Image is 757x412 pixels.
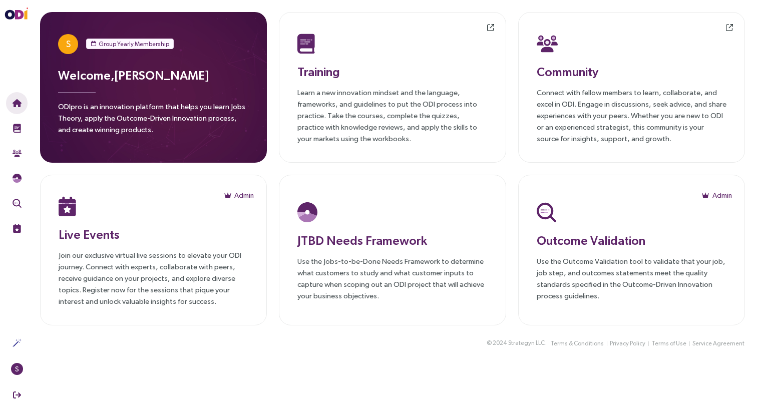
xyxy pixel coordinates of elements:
[234,190,254,201] span: Admin
[59,249,248,307] p: Join our exclusive virtual live sessions to elevate your ODI journey. Connect with experts, colla...
[297,202,317,222] img: JTBD Needs Platform
[6,217,28,239] button: Live Events
[58,66,249,84] h3: Welcome, [PERSON_NAME]
[297,231,487,249] h3: JTBD Needs Framework
[651,338,687,349] button: Terms of Use
[58,101,249,141] p: ODIpro is an innovation platform that helps you learn Jobs Theory, apply the Outcome-Driven Innov...
[13,338,22,347] img: Actions
[6,192,28,214] button: Outcome Validation
[297,255,487,301] p: Use the Jobs-to-be-Done Needs Framework to determine what customers to study and what customer in...
[66,34,71,54] span: S
[6,92,28,114] button: Home
[59,225,248,243] h3: Live Events
[692,338,745,349] button: Service Agreement
[297,87,487,144] p: Learn a new innovation mindset and the language, frameworks, and guidelines to put the ODI proces...
[487,338,547,348] div: © 2024 .
[537,87,726,144] p: Connect with fellow members to learn, collaborate, and excel in ODI. Engage in discussions, seek ...
[692,339,744,348] span: Service Agreement
[6,384,28,406] button: Sign Out
[13,124,22,133] img: Training
[610,339,645,348] span: Privacy Policy
[13,174,22,183] img: JTBD Needs Framework
[6,332,28,354] button: Actions
[537,255,726,301] p: Use the Outcome Validation tool to validate that your job, job step, and outcomes statements meet...
[99,39,169,49] span: Group Yearly Membership
[59,196,76,216] img: Live Events
[6,358,28,380] button: S
[13,199,22,208] img: Outcome Validation
[702,187,732,203] button: Admin
[15,363,19,375] span: S
[537,34,558,54] img: Community
[550,338,604,349] button: Terms & Conditions
[609,338,646,349] button: Privacy Policy
[297,63,487,81] h3: Training
[537,63,726,81] h3: Community
[6,167,28,189] button: Needs Framework
[712,190,732,201] span: Admin
[6,117,28,139] button: Training
[651,339,686,348] span: Terms of Use
[6,142,28,164] button: Community
[13,224,22,233] img: Live Events
[224,187,254,203] button: Admin
[550,339,604,348] span: Terms & Conditions
[537,231,726,249] h3: Outcome Validation
[13,149,22,158] img: Community
[297,34,315,54] img: Training
[537,202,556,222] img: Outcome Validation
[508,338,545,348] button: Strategyn LLC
